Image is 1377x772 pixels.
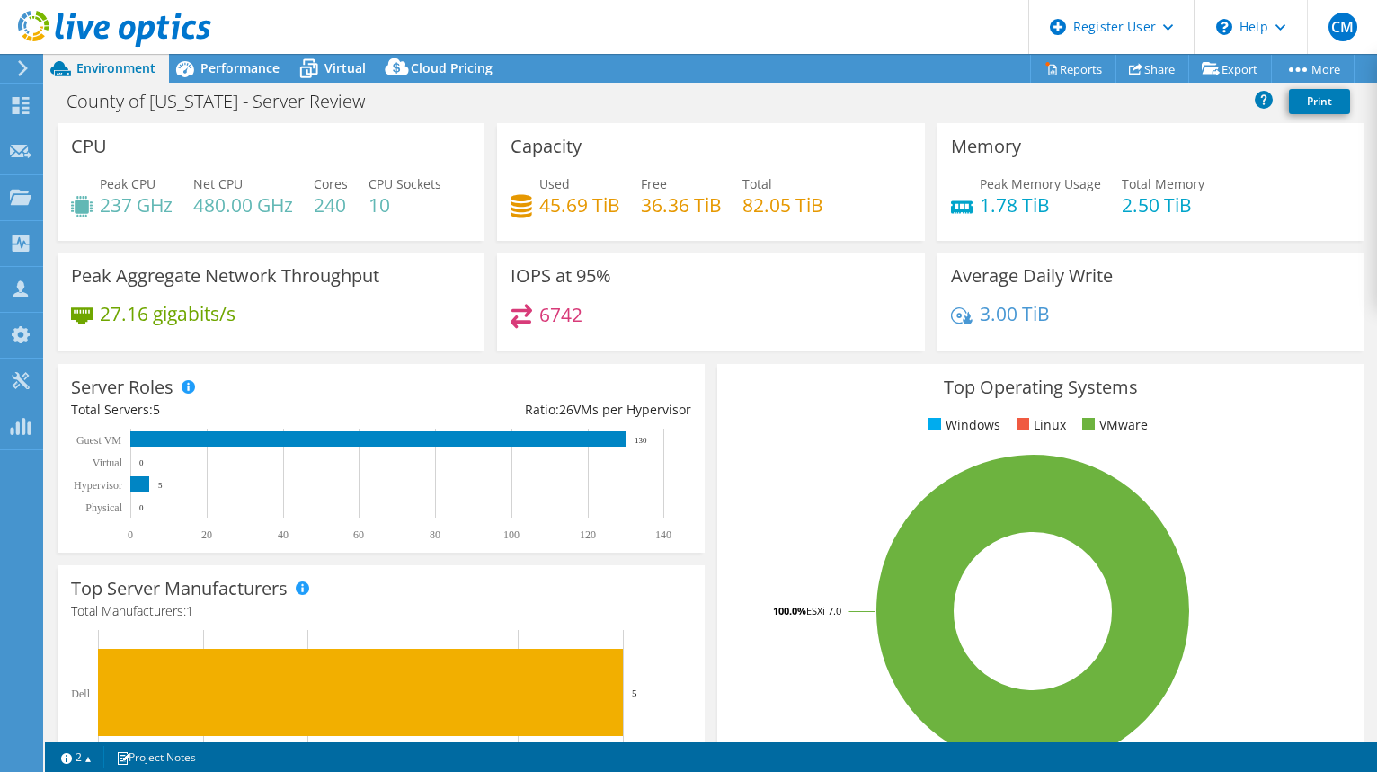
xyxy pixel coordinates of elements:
[539,175,570,192] span: Used
[1289,89,1350,114] a: Print
[353,528,364,541] text: 60
[49,746,104,768] a: 2
[58,92,393,111] h1: County of [US_STATE] - Server Review
[559,401,573,418] span: 26
[1030,55,1116,83] a: Reports
[430,528,440,541] text: 80
[1328,13,1357,41] span: CM
[1188,55,1272,83] a: Export
[139,503,144,512] text: 0
[85,501,122,514] text: Physical
[324,59,366,76] span: Virtual
[924,415,1000,435] li: Windows
[128,528,133,541] text: 0
[200,59,280,76] span: Performance
[71,137,107,156] h3: CPU
[186,602,193,619] span: 1
[139,458,144,467] text: 0
[511,266,611,286] h3: IOPS at 95%
[314,195,348,215] h4: 240
[100,195,173,215] h4: 237 GHz
[539,195,620,215] h4: 45.69 TiB
[76,434,121,447] text: Guest VM
[71,688,90,700] text: Dell
[193,195,293,215] h4: 480.00 GHz
[806,604,841,617] tspan: ESXi 7.0
[1078,415,1148,435] li: VMware
[93,457,123,469] text: Virtual
[158,481,163,490] text: 5
[503,528,520,541] text: 100
[1115,55,1189,83] a: Share
[951,266,1113,286] h3: Average Daily Write
[369,175,441,192] span: CPU Sockets
[641,175,667,192] span: Free
[773,604,806,617] tspan: 100.0%
[1271,55,1355,83] a: More
[369,195,441,215] h4: 10
[632,688,637,698] text: 5
[980,195,1101,215] h4: 1.78 TiB
[100,175,155,192] span: Peak CPU
[100,304,235,324] h4: 27.16 gigabits/s
[580,528,596,541] text: 120
[635,436,647,445] text: 130
[1216,19,1232,35] svg: \n
[74,479,122,492] text: Hypervisor
[951,137,1021,156] h3: Memory
[71,266,379,286] h3: Peak Aggregate Network Throughput
[153,401,160,418] span: 5
[742,175,772,192] span: Total
[381,400,691,420] div: Ratio: VMs per Hypervisor
[71,601,691,621] h4: Total Manufacturers:
[411,59,493,76] span: Cloud Pricing
[1122,195,1204,215] h4: 2.50 TiB
[193,175,243,192] span: Net CPU
[314,175,348,192] span: Cores
[980,175,1101,192] span: Peak Memory Usage
[980,304,1050,324] h4: 3.00 TiB
[71,579,288,599] h3: Top Server Manufacturers
[539,305,582,324] h4: 6742
[1122,175,1204,192] span: Total Memory
[103,746,209,768] a: Project Notes
[1012,415,1066,435] li: Linux
[201,528,212,541] text: 20
[278,528,289,541] text: 40
[71,377,173,397] h3: Server Roles
[71,400,381,420] div: Total Servers:
[511,137,582,156] h3: Capacity
[76,59,155,76] span: Environment
[641,195,722,215] h4: 36.36 TiB
[742,195,823,215] h4: 82.05 TiB
[655,528,671,541] text: 140
[731,377,1351,397] h3: Top Operating Systems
